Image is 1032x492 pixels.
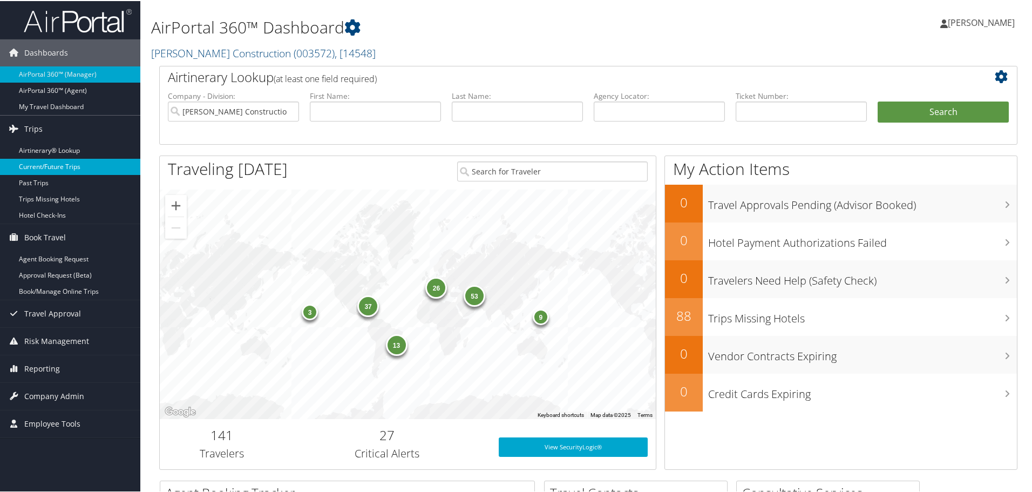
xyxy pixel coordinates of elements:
[637,411,653,417] a: Terms (opens in new tab)
[708,342,1017,363] h3: Vendor Contracts Expiring
[665,268,703,286] h2: 0
[165,194,187,215] button: Zoom in
[665,297,1017,335] a: 88Trips Missing Hotels
[24,114,43,141] span: Trips
[168,67,938,85] h2: Airtinerary Lookup
[665,184,1017,221] a: 0Travel Approvals Pending (Advisor Booked)
[665,221,1017,259] a: 0Hotel Payment Authorizations Failed
[708,191,1017,212] h3: Travel Approvals Pending (Advisor Booked)
[665,306,703,324] h2: 88
[165,216,187,238] button: Zoom out
[533,307,549,323] div: 9
[464,284,485,305] div: 53
[457,160,648,180] input: Search for Traveler
[665,335,1017,373] a: 0Vendor Contracts Expiring
[310,90,441,100] label: First Name:
[590,411,631,417] span: Map data ©2025
[294,45,335,59] span: ( 003572 )
[24,223,66,250] span: Book Travel
[665,192,703,211] h2: 0
[168,445,276,460] h3: Travelers
[24,327,89,354] span: Risk Management
[335,45,376,59] span: , [ 14548 ]
[708,305,1017,325] h3: Trips Missing Hotels
[665,157,1017,179] h1: My Action Items
[538,410,584,418] button: Keyboard shortcuts
[24,354,60,381] span: Reporting
[878,100,1009,122] button: Search
[292,425,483,443] h2: 27
[665,373,1017,410] a: 0Credit Cards Expiring
[24,7,132,32] img: airportal-logo.png
[162,404,198,418] img: Google
[452,90,583,100] label: Last Name:
[708,267,1017,287] h3: Travelers Need Help (Safety Check)
[24,299,81,326] span: Travel Approval
[357,294,379,315] div: 37
[292,445,483,460] h3: Critical Alerts
[499,436,648,456] a: View SecurityLogic®
[274,72,377,84] span: (at least one field required)
[168,90,299,100] label: Company - Division:
[385,333,407,355] div: 13
[168,157,288,179] h1: Traveling [DATE]
[708,229,1017,250] h3: Hotel Payment Authorizations Failed
[594,90,725,100] label: Agency Locator:
[24,409,80,436] span: Employee Tools
[425,276,447,298] div: 26
[151,45,376,59] a: [PERSON_NAME] Construction
[708,380,1017,401] h3: Credit Cards Expiring
[24,38,68,65] span: Dashboards
[302,302,318,319] div: 3
[665,381,703,400] h2: 0
[665,343,703,362] h2: 0
[665,259,1017,297] a: 0Travelers Need Help (Safety Check)
[168,425,276,443] h2: 141
[24,382,84,409] span: Company Admin
[948,16,1015,28] span: [PERSON_NAME]
[940,5,1026,38] a: [PERSON_NAME]
[151,15,734,38] h1: AirPortal 360™ Dashboard
[162,404,198,418] a: Open this area in Google Maps (opens a new window)
[665,230,703,248] h2: 0
[736,90,867,100] label: Ticket Number:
